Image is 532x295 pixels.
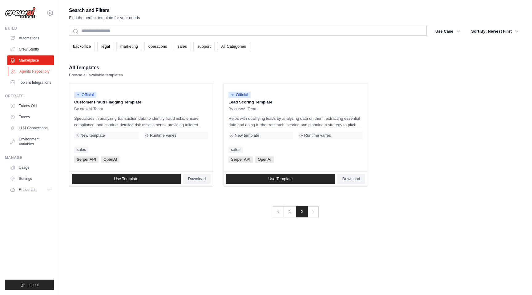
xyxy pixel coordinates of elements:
[69,63,123,72] h2: All Templates
[337,174,365,184] a: Download
[228,156,253,163] span: Serper API
[5,26,54,31] div: Build
[183,174,211,184] a: Download
[7,55,54,65] a: Marketplace
[226,174,335,184] a: Use Template
[69,6,140,15] h2: Search and Filters
[144,42,171,51] a: operations
[5,155,54,160] div: Manage
[228,107,257,111] span: By crewAI Team
[69,72,123,78] p: Browse all available templates
[188,176,206,181] span: Download
[7,163,54,172] a: Usage
[7,112,54,122] a: Traces
[228,99,362,105] p: Lead Scoring Template
[217,42,250,51] a: All Categories
[228,147,243,153] a: sales
[304,133,331,138] span: Runtime varies
[74,99,208,105] p: Customer Fraud Flagging Template
[296,206,308,217] span: 2
[27,282,39,287] span: Logout
[7,44,54,54] a: Crew Studio
[7,123,54,133] a: LLM Connections
[7,101,54,111] a: Traces Old
[272,206,318,217] nav: Pagination
[74,115,208,128] p: Specializes in analyzing transaction data to identify fraud risks, ensure compliance, and conduct...
[228,115,362,128] p: Helps with qualifying leads by analyzing data on them, extracting essential data and doing furthe...
[19,187,36,192] span: Resources
[235,133,259,138] span: New template
[7,185,54,195] button: Resources
[174,42,191,51] a: sales
[255,156,274,163] span: OpenAI
[5,94,54,99] div: Operate
[69,15,140,21] p: Find the perfect template for your needs
[69,42,95,51] a: backoffice
[7,33,54,43] a: Automations
[7,78,54,87] a: Tools & Integrations
[97,42,114,51] a: legal
[432,26,464,37] button: Use Case
[74,92,96,98] span: Official
[72,174,181,184] a: Use Template
[74,156,99,163] span: Serper API
[116,42,142,51] a: marketing
[101,156,119,163] span: OpenAI
[5,7,36,19] img: Logo
[193,42,215,51] a: support
[284,206,296,217] a: 1
[468,26,522,37] button: Sort By: Newest First
[8,67,54,76] a: Agents Repository
[228,92,251,98] span: Official
[114,176,138,181] span: Use Template
[7,134,54,149] a: Environment Variables
[342,176,360,181] span: Download
[150,133,177,138] span: Runtime varies
[5,280,54,290] button: Logout
[80,133,105,138] span: New template
[268,176,292,181] span: Use Template
[74,107,103,111] span: By crewAI Team
[7,174,54,184] a: Settings
[74,147,88,153] a: sales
